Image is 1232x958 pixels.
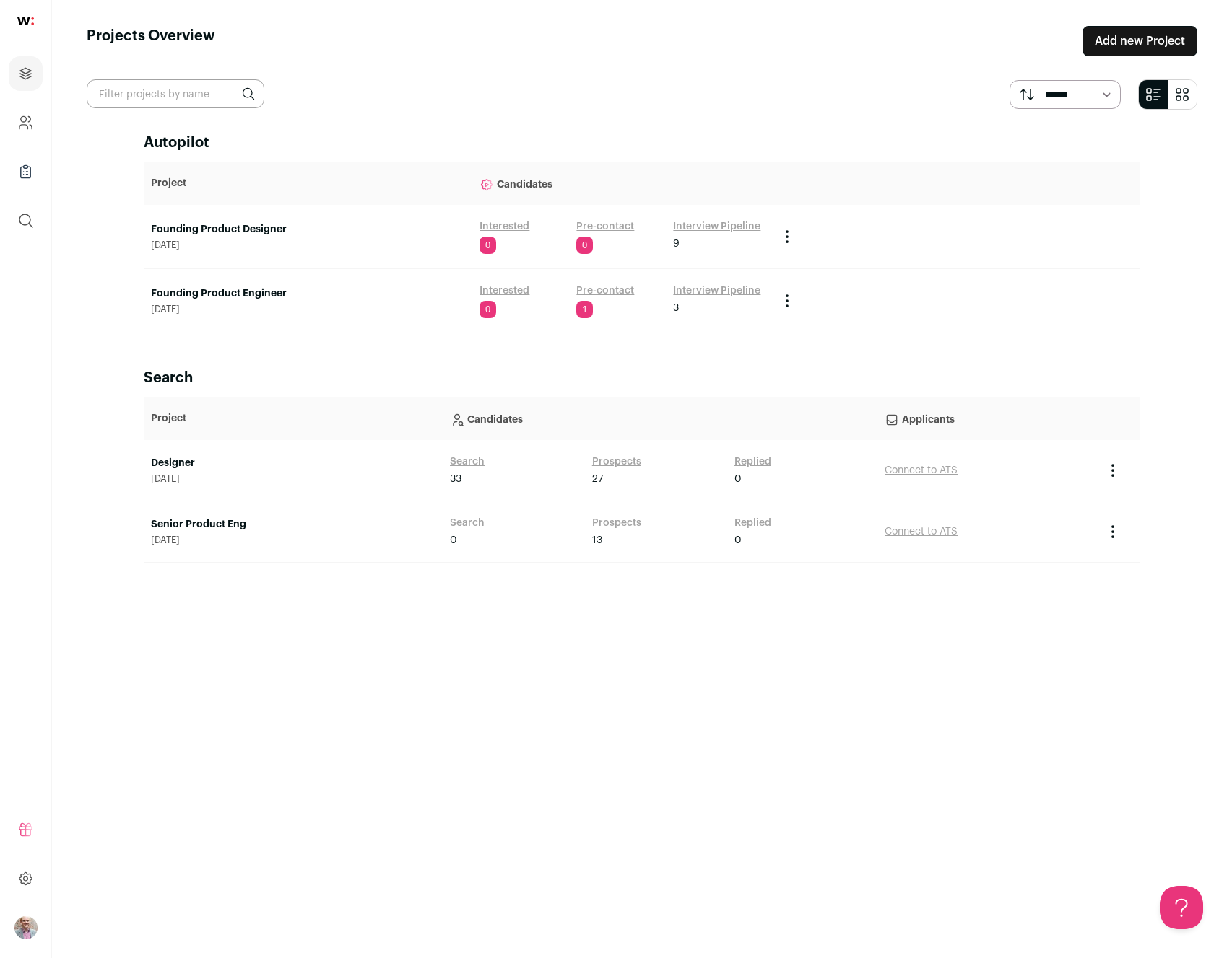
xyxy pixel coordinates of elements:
[576,301,593,318] span: 1
[87,79,264,108] input: Filter projects by name
[450,404,870,433] p: Candidates
[673,237,680,251] span: 9
[151,535,435,546] span: [DATE]
[592,454,641,469] a: Prospects
[9,56,43,91] a: Projects
[151,517,435,532] a: Senior Product Eng
[734,472,742,486] span: 0
[778,292,796,309] button: Project Actions
[592,472,603,486] span: 27
[14,916,38,939] button: Open dropdown
[151,304,465,315] span: [DATE]
[576,237,593,254] span: 0
[151,286,465,301] a: Founding Product Engineer
[734,454,771,469] a: Replied
[592,533,602,548] span: 13
[151,222,465,237] a: Founding Product Designer
[673,301,679,315] span: 3
[450,454,485,469] a: Search
[450,516,485,530] a: Search
[1104,462,1122,479] button: Project Actions
[151,473,435,485] span: [DATE]
[151,176,465,190] p: Project
[450,533,457,548] span: 0
[17,17,34,25] img: wellfound-shorthand-0d5821cbd27db2630d0214b213865d53afaa358527fdda9d0ea32b1df1b89c2c.svg
[778,228,796,245] button: Project Actions
[480,284,529,298] a: Interested
[885,465,958,475] a: Connect to ATS
[87,26,215,56] h1: Projects Overview
[673,284,760,298] a: Interview Pipeline
[1083,26,1197,56] a: Add new Project
[1104,523,1122,540] button: Project Actions
[14,916,38,939] img: 190284-medium_jpg
[480,301,496,318] span: 0
[480,237,496,254] span: 0
[144,133,1140,153] h2: Autopilot
[480,219,529,234] a: Interested
[885,404,1090,433] p: Applicants
[450,472,461,486] span: 33
[576,219,634,234] a: Pre-contact
[151,411,435,426] p: Project
[734,516,771,530] a: Replied
[480,169,764,198] p: Candidates
[144,368,1140,388] h2: Search
[9,105,43,140] a: Company and ATS Settings
[734,533,742,548] span: 0
[576,284,634,298] a: Pre-contact
[592,516,641,530] a: Prospects
[9,154,43,189] a: Company Lists
[151,239,465,251] span: [DATE]
[673,219,760,234] a: Interview Pipeline
[1160,886,1203,929] iframe: Help Scout Beacon - Open
[151,456,435,470] a: Designer
[885,527,958,537] a: Connect to ATS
